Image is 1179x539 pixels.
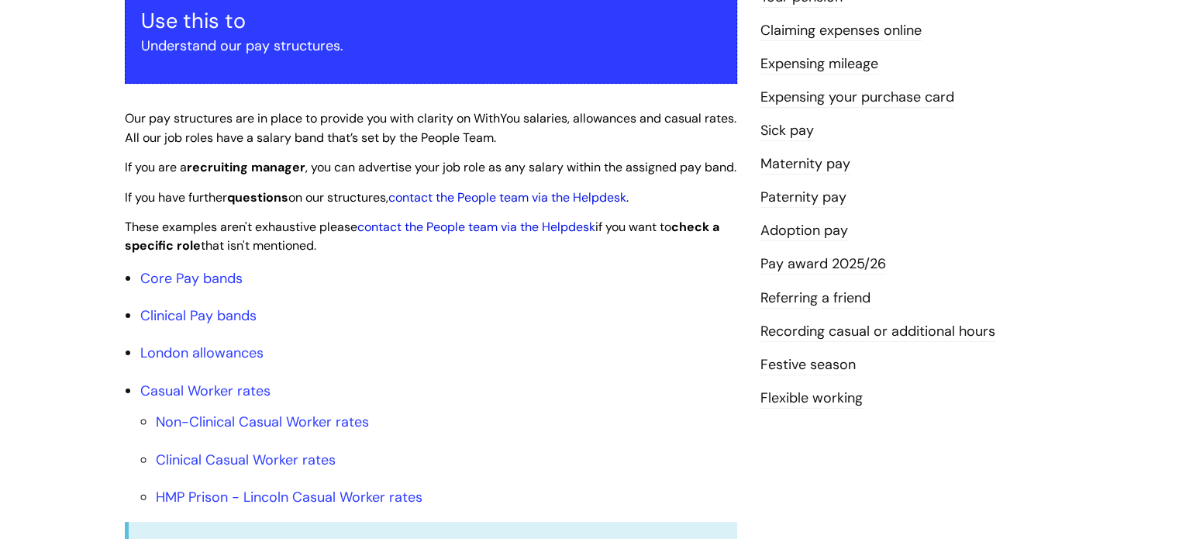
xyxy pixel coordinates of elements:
a: Pay award 2025/26 [760,254,886,275]
a: Non-Clinical Casual Worker rates [156,413,369,431]
a: Maternity pay [760,154,850,174]
a: Recording casual or additional hours [760,322,995,342]
span: If you are a , you can advertise your job role as any salary within the assigned pay band. [125,159,736,175]
a: contact the People team via the Helpdesk [388,189,626,206]
a: Clinical Pay bands [140,306,257,325]
a: Expensing your purchase card [760,88,954,108]
p: Understand our pay structures. [141,33,721,58]
a: Casual Worker rates [140,382,271,400]
a: Festive season [760,355,856,375]
a: London allowances [140,344,264,362]
a: Sick pay [760,121,814,141]
span: Our pay structures are in place to provide you with clarity on WithYou salaries, allowances and c... [125,110,736,146]
a: Flexible working [760,389,863,409]
a: Core Pay bands [140,269,243,288]
a: contact the People team via the Helpdesk [357,219,595,235]
span: These examples aren't exhaustive please if you want to that isn't mentioned. [125,219,719,254]
strong: recruiting manager [187,159,305,175]
a: Referring a friend [760,289,870,309]
span: If you have further on our structures, . [125,189,629,206]
a: Adoption pay [760,221,848,241]
strong: questions [227,189,288,206]
a: HMP Prison - Lincoln Casual Worker rates [156,488,422,506]
a: Paternity pay [760,188,846,208]
a: Expensing mileage [760,54,878,74]
a: Clinical Casual Worker rates [156,451,336,469]
h3: Use this to [141,9,721,33]
a: Claiming expenses online [760,21,922,41]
